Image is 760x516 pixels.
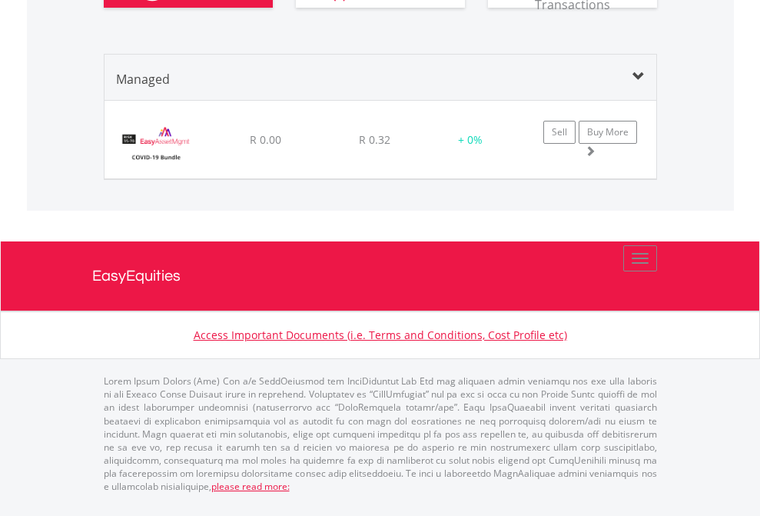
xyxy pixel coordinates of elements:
a: Sell [543,121,576,144]
span: R 0.00 [250,132,281,147]
a: Buy More [579,121,637,144]
span: R 0.32 [359,132,390,147]
p: Lorem Ipsum Dolors (Ame) Con a/e SeddOeiusmod tem InciDiduntut Lab Etd mag aliquaen admin veniamq... [104,375,657,493]
a: please read more: [211,480,290,493]
span: Managed [116,71,170,88]
a: Access Important Documents (i.e. Terms and Conditions, Cost Profile etc) [194,328,567,342]
a: EasyEquities [92,241,669,311]
img: EMPBundle_COVID19.png [112,120,201,175]
div: + 0% [431,132,509,148]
